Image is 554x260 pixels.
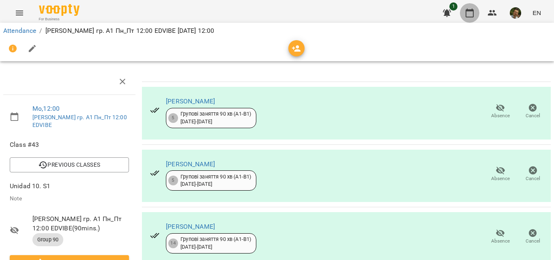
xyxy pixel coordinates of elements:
[39,26,42,36] li: /
[484,163,517,185] button: Absence
[10,195,129,203] p: Note
[39,17,79,22] span: For Business
[168,113,178,123] div: 5
[491,112,510,119] span: Absence
[168,239,178,248] div: 14
[517,100,549,123] button: Cancel
[491,238,510,245] span: Absence
[180,236,251,251] div: Групові заняття 90 хв (А1-В1) [DATE] - [DATE]
[45,26,215,36] p: [PERSON_NAME] гр. А1 Пн_Пт 12:00 EDVIBE [DATE] 12:00
[180,173,251,188] div: Групові заняття 90 хв (А1-В1) [DATE] - [DATE]
[32,236,63,243] span: Group 90
[3,26,551,36] nav: breadcrumb
[526,175,540,182] span: Cancel
[32,105,60,112] a: Mo , 12:00
[168,176,178,185] div: 5
[3,27,36,34] a: Attendance
[10,140,129,150] span: Class #43
[526,238,540,245] span: Cancel
[32,214,129,233] span: [PERSON_NAME] гр. А1 Пн_Пт 12:00 EDVIBE ( 90 mins. )
[533,9,541,17] span: EN
[526,112,540,119] span: Cancel
[166,223,215,230] a: [PERSON_NAME]
[510,7,521,19] img: 481b719e744259d137ea41201ef469bc.png
[166,160,215,168] a: [PERSON_NAME]
[449,2,457,11] span: 1
[10,3,29,23] button: Menu
[16,160,122,170] span: Previous Classes
[517,163,549,185] button: Cancel
[10,157,129,172] button: Previous Classes
[39,4,79,16] img: Voopty Logo
[529,5,544,20] button: EN
[484,100,517,123] button: Absence
[166,97,215,105] a: [PERSON_NAME]
[517,226,549,248] button: Cancel
[32,114,127,129] a: [PERSON_NAME] гр. А1 Пн_Пт 12:00 EDVIBE
[484,226,517,248] button: Absence
[180,110,251,125] div: Групові заняття 90 хв (А1-В1) [DATE] - [DATE]
[10,181,129,191] p: Unidad 10. S1
[491,175,510,182] span: Absence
